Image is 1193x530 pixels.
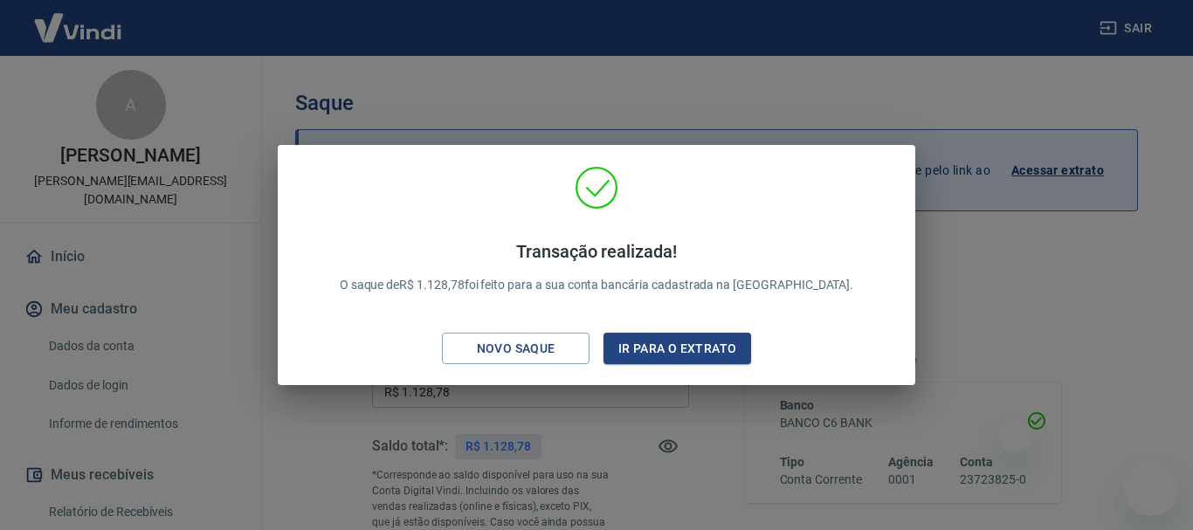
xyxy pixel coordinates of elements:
[998,418,1033,453] iframe: Fechar mensagem
[603,333,751,365] button: Ir para o extrato
[340,241,854,294] p: O saque de R$ 1.128,78 foi feito para a sua conta bancária cadastrada na [GEOGRAPHIC_DATA].
[442,333,590,365] button: Novo saque
[1123,460,1179,516] iframe: Botão para abrir a janela de mensagens
[340,241,854,262] h4: Transação realizada!
[456,338,576,360] div: Novo saque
